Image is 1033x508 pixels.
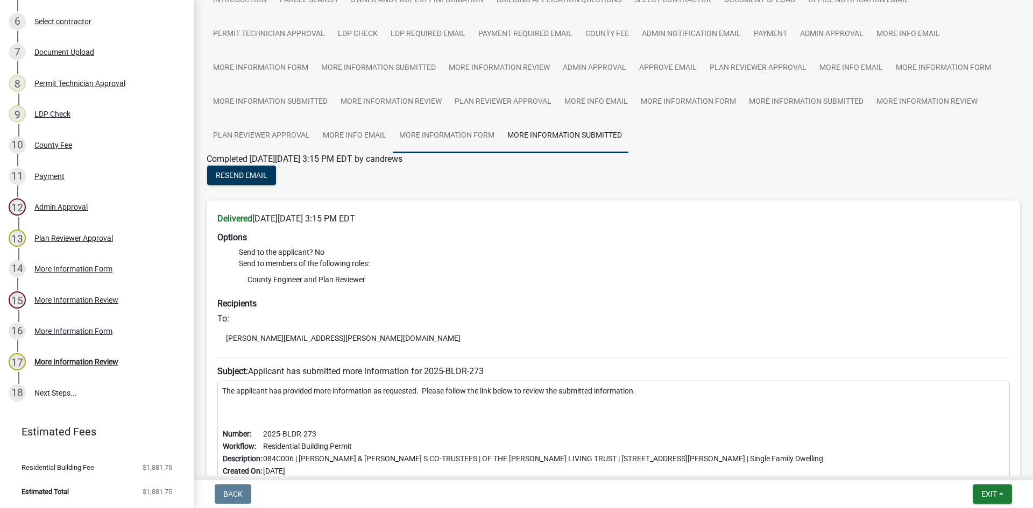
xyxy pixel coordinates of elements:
[981,490,997,498] span: Exit
[331,17,384,52] a: LDP Check
[9,75,26,92] div: 8
[207,17,331,52] a: Permit Technician Approval
[34,265,112,273] div: More Information Form
[207,51,315,85] a: More Information Form
[223,430,251,438] b: Number:
[263,428,824,440] td: 2025-BLDR-273
[973,484,1012,504] button: Exit
[217,298,257,309] strong: Recipients
[747,17,794,52] a: Payment
[34,48,94,56] div: Document Upload
[263,453,824,465] td: 084C006 | [PERSON_NAME] & [PERSON_NAME] S CO-TRUSTEES | OF THE [PERSON_NAME] LIVING TRUST | [STRE...
[239,271,1009,288] li: County Engineer and Plan Reviewer
[315,51,442,85] a: More Information Submitted
[34,110,70,118] div: LDP Check
[207,154,402,164] span: Completed [DATE][DATE] 3:15 PM EDT by candrews
[870,17,946,52] a: More Info Email
[334,85,448,119] a: More Information Review
[222,385,1004,397] p: The applicant has provided more information as requested. Please follow the link below to review ...
[217,366,248,376] strong: Subject:
[448,85,558,119] a: Plan Reviewer Approval
[556,51,633,85] a: Admin Approval
[889,51,997,85] a: More Information Form
[9,168,26,185] div: 11
[207,166,276,185] button: Resend Email
[9,260,26,277] div: 14
[501,119,628,153] a: More Information Submitted
[703,51,813,85] a: Plan Reviewer Approval
[263,465,824,477] td: [DATE]
[223,442,256,450] b: Workflow:
[34,358,118,366] div: More Information Review
[223,467,262,475] b: Created On:
[813,51,889,85] a: More Info Email
[384,17,472,52] a: LDP Required Email
[207,85,334,119] a: More Information Submitted
[393,119,501,153] a: More Information Form
[217,330,1009,346] li: [PERSON_NAME][EMAIL_ADDRESS][PERSON_NAME][DOMAIN_NAME]
[9,13,26,30] div: 6
[239,258,1009,290] li: Send to members of the following roles:
[207,119,316,153] a: Plan Reviewer Approval
[9,291,26,309] div: 15
[217,213,252,224] strong: Delivered
[442,51,556,85] a: More Information Review
[635,17,747,52] a: Admin Notification Email
[143,488,172,495] span: $1,881.75
[22,464,94,471] span: Residential Building Fee
[9,323,26,340] div: 16
[316,119,393,153] a: More Info Email
[34,141,72,149] div: County Fee
[217,366,1009,376] h6: Applicant has submitted more information for 2025-BLDR-273
[216,171,267,180] span: Resend Email
[22,488,69,495] span: Estimated Total
[223,490,243,498] span: Back
[9,230,26,247] div: 13
[217,313,1009,324] h6: To:
[558,85,634,119] a: More Info Email
[633,51,703,85] a: Approve Email
[263,440,824,453] td: Residential Building Permit
[34,203,88,211] div: Admin Approval
[9,105,26,123] div: 9
[34,18,91,25] div: Select contractor
[794,17,870,52] a: Admin Approval
[9,44,26,61] div: 7
[742,85,870,119] a: More Information Submitted
[9,198,26,216] div: 12
[9,421,176,442] a: Estimated Fees
[217,232,247,242] strong: Options
[9,384,26,402] div: 18
[217,213,1009,224] h6: [DATE][DATE] 3:15 PM EDT
[34,173,65,180] div: Payment
[870,85,984,119] a: More Information Review
[579,17,635,52] a: County Fee
[223,454,262,463] b: Description:
[239,247,1009,258] li: Send to the applicant? No
[9,353,26,370] div: 17
[143,464,172,471] span: $1,881.75
[34,296,118,304] div: More Information Review
[34,234,113,242] div: Plan Reviewer Approval
[9,137,26,154] div: 10
[34,327,112,335] div: More Information Form
[472,17,579,52] a: Payment Required Email
[215,484,251,504] button: Back
[34,80,125,87] div: Permit Technician Approval
[634,85,742,119] a: More Information Form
